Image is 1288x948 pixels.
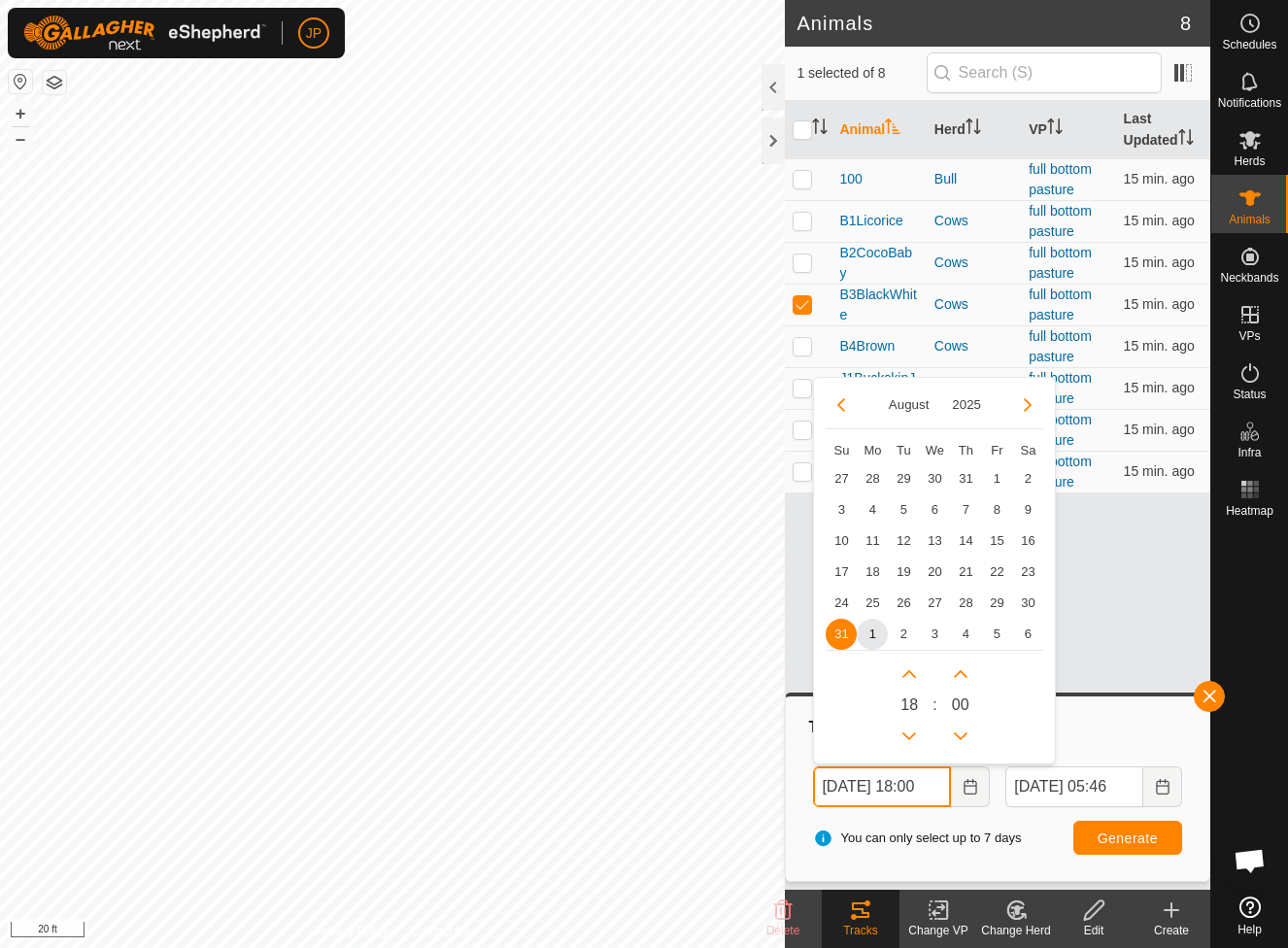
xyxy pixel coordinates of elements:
td: 27 [919,588,950,619]
td: 4 [857,494,888,525]
p-sorticon: Activate to sort [1047,121,1063,137]
span: : [932,694,936,717]
span: JP [306,23,322,44]
td: 30 [919,463,950,494]
span: Tu [897,443,911,457]
button: Choose Date [951,766,990,807]
div: Choose Date [813,377,1056,765]
span: Sa [1020,443,1035,457]
button: Previous Month [826,389,857,421]
td: 2 [1012,463,1043,494]
td: 12 [888,525,919,557]
div: Cows [934,336,1013,356]
span: Status [1233,389,1266,400]
td: 31 [950,463,981,494]
span: B2CocoBaby [839,243,918,284]
td: 3 [919,619,950,650]
a: full bottom pasture [1029,412,1092,448]
td: 1 [981,463,1012,494]
td: 26 [888,588,919,619]
td: 3 [826,494,857,525]
td: 30 [1012,588,1043,619]
button: – [9,127,32,151]
span: 24 [826,588,857,619]
span: 5 [981,619,1012,650]
span: You can only select up to 7 days [813,829,1021,848]
span: Schedules [1222,39,1276,51]
span: Sep 1, 2025 at 5:32 AM [1124,213,1195,228]
span: 1 [857,619,888,650]
td: 20 [919,557,950,588]
span: 1 selected of 8 [797,63,926,84]
a: full bottom pasture [1029,370,1092,406]
span: Sep 1, 2025 at 5:32 AM [1124,254,1195,270]
td: 15 [981,525,1012,557]
th: Animal [831,101,926,159]
span: B3BlackWhite [839,285,918,325]
span: 8 [1180,9,1191,38]
td: 17 [826,557,857,588]
button: Reset Map [9,70,32,93]
span: 28 [950,588,981,619]
span: Mo [864,443,881,457]
p-sorticon: Activate to sort [885,121,900,137]
a: full bottom pasture [1029,328,1092,364]
span: 27 [826,463,857,494]
td: 21 [950,557,981,588]
div: Cows [934,294,1013,315]
span: Sep 1, 2025 at 5:32 AM [1124,171,1195,186]
div: Tracks [822,922,899,939]
td: 8 [981,494,1012,525]
td: 22 [981,557,1012,588]
td: 29 [888,463,919,494]
th: Last Updated [1116,101,1210,159]
span: Sep 1, 2025 at 5:32 AM [1124,422,1195,437]
p-sorticon: Activate to sort [812,121,828,137]
span: Infra [1237,447,1261,458]
span: 18 [900,694,918,717]
span: Th [959,443,973,457]
span: 4 [950,619,981,650]
span: J1BuckskinJumper [839,368,918,409]
p-button: Previous Hour [894,721,925,752]
a: Open chat [1221,831,1279,890]
td: 16 [1012,525,1043,557]
span: 9 [1012,494,1043,525]
a: full bottom pasture [1029,454,1092,490]
input: Search (S) [927,52,1162,93]
div: Bull [934,169,1013,189]
span: Sep 1, 2025 at 5:32 AM [1124,380,1195,395]
span: Su [833,443,849,457]
td: 28 [857,463,888,494]
span: B1Licorice [839,211,902,231]
span: Heatmap [1226,505,1273,517]
td: 2 [888,619,919,650]
td: 25 [857,588,888,619]
span: 31 [826,619,857,650]
span: Sep 1, 2025 at 5:32 AM [1124,463,1195,479]
div: Tracks [805,716,1190,739]
td: 6 [1012,619,1043,650]
span: B4Brown [839,336,895,356]
div: Change Herd [977,922,1055,939]
span: 100 [839,169,862,189]
span: VPs [1238,330,1260,342]
a: full bottom pasture [1029,203,1092,239]
button: Map Layers [43,71,66,94]
div: Change VP [899,922,977,939]
p-button: Next Hour [894,659,925,690]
